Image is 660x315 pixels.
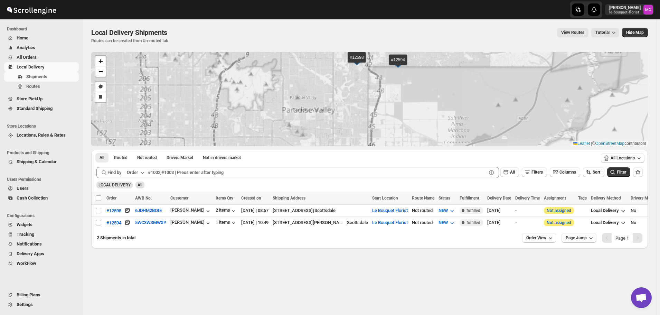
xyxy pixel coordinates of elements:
span: WorkFlow [17,261,36,266]
div: | [273,219,368,226]
span: Order [106,196,116,201]
span: Shipping & Calendar [17,159,57,164]
button: Routed [110,153,132,163]
div: [DATE] [487,219,511,226]
nav: Pagination [602,233,642,243]
button: Shipping & Calendar [4,157,79,167]
span: Page [615,235,629,241]
span: Widgets [17,222,32,227]
span: LOCAL DELIVERY [98,183,131,187]
a: Leaflet [573,141,590,146]
div: [PERSON_NAME] [170,207,211,214]
span: Fulfillment [460,196,479,201]
button: Locations, Rules & Rates [4,130,79,140]
span: All [138,183,142,187]
div: - [515,207,540,214]
span: Melody Gluth [643,5,653,15]
span: Page Jump [566,235,587,241]
span: Filters [531,170,543,175]
span: Delivery Method [591,196,621,201]
span: Notifications [17,241,42,247]
div: #12598 [106,208,121,213]
button: 1 items [216,220,237,226]
input: #1002,#1003 | Press enter after typing [148,167,487,178]
button: All [500,167,519,177]
span: Shipments [26,74,47,79]
button: Delivery Apps [4,249,79,259]
div: [STREET_ADDRESS][PERSON_NAME] [273,219,345,226]
span: Tracking [17,232,34,237]
span: NEW [439,220,448,225]
span: Settings [17,302,33,307]
span: Customer [170,196,188,201]
span: All [510,170,515,175]
button: Le Bouquet Florist [372,208,408,213]
img: Marker [352,58,362,65]
span: + [98,57,103,65]
span: 2 Shipments in total [97,235,135,240]
div: No [631,207,657,214]
span: Find by [107,169,121,176]
span: Drivers Market [167,155,193,160]
span: Store Locations [7,123,79,129]
a: Zoom out [95,66,106,77]
span: Assignment [544,196,566,201]
img: ScrollEngine [6,1,57,18]
button: Users [4,184,79,193]
button: [PERSON_NAME] [170,220,211,226]
button: Order View [522,233,556,243]
span: Locations, Rules & Rates [17,132,66,138]
span: Items Qty [216,196,233,201]
span: Configurations [7,213,79,219]
button: Shipments [4,72,79,82]
button: Settings [4,300,79,309]
button: Not assigned [547,208,571,213]
a: Draw a rectangle [95,92,106,102]
button: Tutorial [591,28,619,37]
span: Columns [559,170,576,175]
button: All [95,153,109,163]
div: Scottsdale [347,219,368,226]
span: Local Delivery Shipments [91,28,167,37]
a: Draw a polygon [95,82,106,92]
div: | [273,207,368,214]
button: All Locations [601,153,644,163]
button: Unrouted [133,153,161,163]
span: AWB No. [135,196,152,201]
span: Hide Map [626,30,644,35]
span: Order View [526,235,546,241]
button: Order [123,167,150,178]
button: Routes [4,82,79,91]
span: − [98,67,103,76]
div: 2 items [216,207,237,214]
span: Drivers Market [631,196,657,201]
span: Products and Shipping [7,150,79,156]
span: Sort [593,170,600,175]
button: Notifications [4,239,79,249]
button: NEW [434,205,460,216]
button: Billing Plans [4,290,79,300]
button: User menu [605,4,654,15]
button: Map action label [622,28,648,37]
div: © contributors [572,141,648,147]
button: #12598 [106,207,121,214]
button: Le Bouquet Florist [372,220,408,225]
span: Routes [26,84,40,89]
div: [DATE] | 08:57 [241,207,268,214]
a: OpenStreetMap [595,141,625,146]
span: Standard Shipping [17,106,53,111]
button: Filters [522,167,547,177]
span: Cash Collection [17,195,48,201]
p: Routes can be created from Un-routed tab [91,38,170,44]
span: Shipping Address [273,196,305,201]
span: View Routes [561,30,584,35]
button: Local Delivery [587,205,631,216]
div: Not routed [412,207,434,214]
button: 5WC3WSMWXP [135,220,166,225]
div: Not routed [412,219,434,226]
a: Zoom in [95,56,106,66]
span: Delivery Date [487,196,511,201]
span: Created on [241,196,261,201]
